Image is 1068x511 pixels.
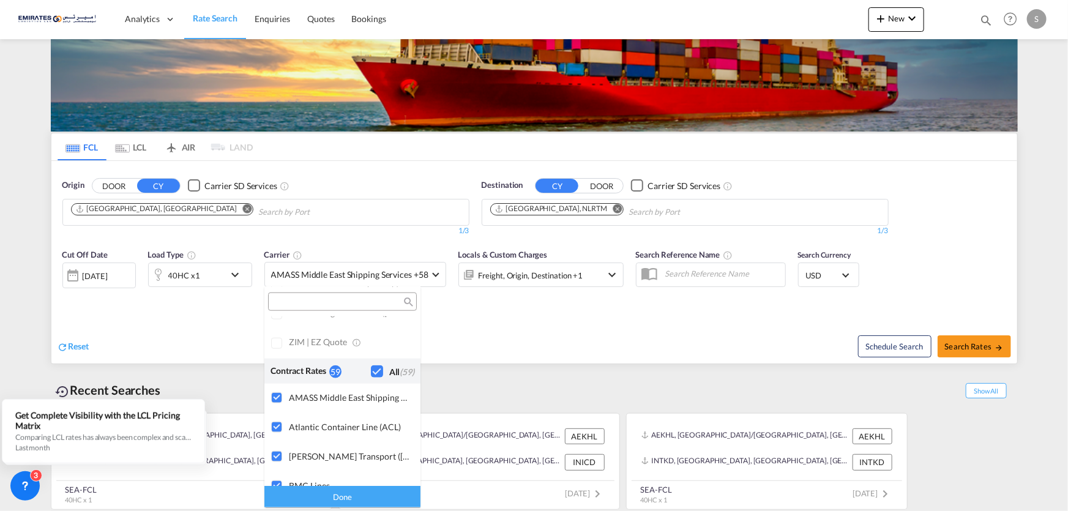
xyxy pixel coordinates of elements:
[329,365,342,378] div: 59
[289,480,411,491] div: BMC Lines
[403,297,412,307] md-icon: icon-magnify
[352,337,363,348] md-icon: s18 icon-information-outline
[371,365,414,378] md-checkbox: Checkbox No Ink
[400,367,414,377] span: (59)
[289,392,411,403] div: AMASS Middle East Shipping Services
[389,366,414,378] div: All
[271,365,329,378] div: Contract Rates
[289,451,411,461] div: [PERSON_NAME] Transport ([GEOGRAPHIC_DATA]) | Direct
[264,486,420,507] div: Done
[289,422,411,432] div: Atlantic Container Line (ACL)
[289,337,411,348] div: ZIM | eZ Quote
